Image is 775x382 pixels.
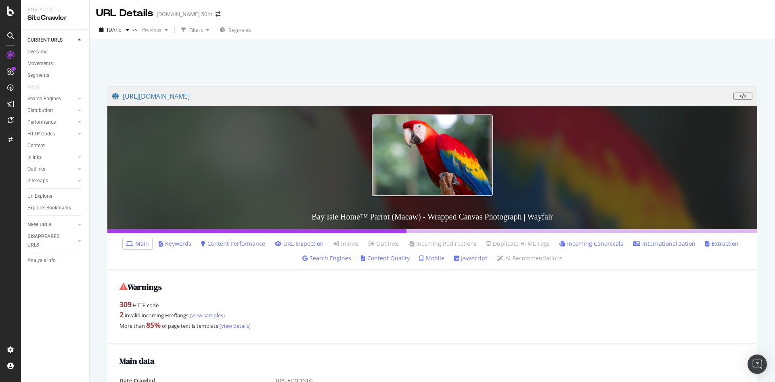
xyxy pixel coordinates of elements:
[27,83,40,91] div: Visits
[27,232,68,249] div: DISAPPEARED URLS
[201,240,265,248] a: Content Performance
[27,48,84,56] a: Overview
[189,27,203,34] div: Filters
[27,256,56,265] div: Analysis Info
[302,254,351,262] a: Search Engines
[107,204,757,229] h3: Bay Isle Home™ Parrot (Macaw) - Wrapped Canvas Photograph | Wayfair
[705,240,739,248] a: Extraction
[27,204,71,212] div: Explorer Bookmarks
[27,221,75,229] a: NEW URLS
[27,177,75,185] a: Sitemaps
[157,10,212,18] div: [DOMAIN_NAME] 50m
[119,300,745,310] div: HTTP code
[119,310,124,319] strong: 2
[27,95,75,103] a: Search Engines
[454,254,487,262] a: Javascript
[27,204,84,212] a: Explorer Bookmarks
[132,26,139,33] span: vs
[119,357,745,365] h2: Main data
[119,300,132,309] strong: 309
[497,254,563,262] a: AI Recommendations
[27,118,75,127] a: Performance
[27,36,75,44] a: CURRENT URLS
[27,95,61,103] div: Search Engines
[27,153,42,162] div: Inlinks
[27,221,51,229] div: NEW URLS
[218,322,251,329] a: (view details)
[112,86,733,106] a: [URL][DOMAIN_NAME]
[27,192,52,200] div: Url Explorer
[27,256,84,265] a: Analysis Info
[27,130,75,138] a: HTTP Codes
[27,165,45,173] div: Outlinks
[275,240,324,248] a: URL Inspection
[333,240,359,248] a: Inlinks
[96,23,132,36] button: [DATE]
[27,36,63,44] div: CURRENT URLS
[748,355,767,374] div: Open Intercom Messenger
[27,153,75,162] a: Inlinks
[633,240,695,248] a: Internationalization
[27,13,83,23] div: SiteCrawler
[139,26,161,33] span: Previous
[27,71,84,80] a: Segments
[119,310,745,320] div: invalid incoming Hreflangs
[486,240,550,248] a: Duplicate HTML Tags
[119,320,745,331] div: More than of page text is template
[178,23,213,36] button: Filters
[27,165,75,173] a: Outlinks
[27,192,84,200] a: Url Explorer
[216,11,220,17] div: arrow-right-arrow-left
[27,141,45,150] div: Content
[419,254,444,262] a: Mobile
[189,312,225,319] a: (view samples)
[408,240,477,248] a: Incoming Redirections
[107,26,123,33] span: 2025 Oct. 2nd
[27,118,56,127] div: Performance
[27,83,48,91] a: Visits
[126,240,149,248] a: Main
[361,254,410,262] a: Content Quality
[27,106,53,115] div: Distribution
[27,6,83,13] div: Analytics
[27,141,84,150] a: Content
[27,71,49,80] div: Segments
[369,240,399,248] a: Outlinks
[139,23,171,36] button: Previous
[119,283,745,291] h2: Warnings
[220,23,251,36] button: Segments
[27,59,84,68] a: Movements
[27,177,48,185] div: Sitemaps
[372,114,493,196] img: Bay Isle Home™ Parrot (Macaw) - Wrapped Canvas Photograph | Wayfair
[27,106,75,115] a: Distribution
[27,59,53,68] div: Movements
[559,240,623,248] a: Incoming Canonicals
[146,320,161,330] strong: 85 %
[27,232,75,249] a: DISAPPEARED URLS
[27,48,47,56] div: Overview
[228,27,251,34] span: Segments
[27,130,55,138] div: HTTP Codes
[159,240,191,248] a: Keywords
[96,6,153,20] div: URL Details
